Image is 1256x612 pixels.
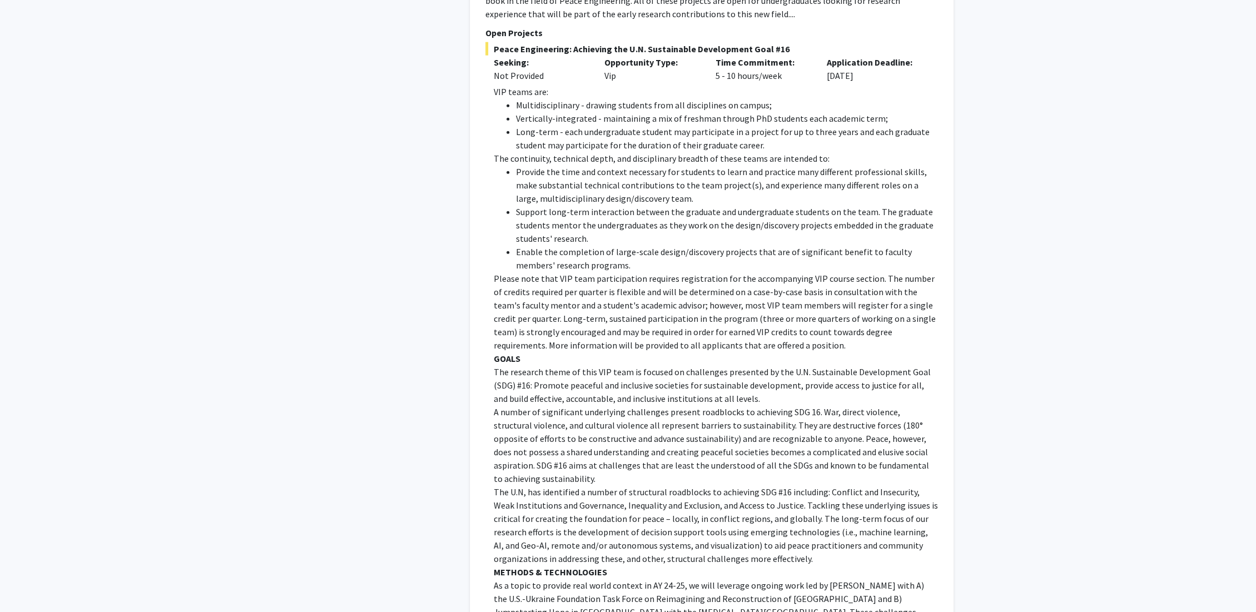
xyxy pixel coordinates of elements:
p: The U.N, has identified a number of structural roadblocks to achieving SDG #16 including: Conflic... [494,485,938,565]
div: 5 - 10 hours/week [707,56,818,82]
p: Open Projects [485,26,938,39]
p: Application Deadline: [827,56,921,69]
li: Support long-term interaction between the graduate and undergraduate students on the team. The gr... [516,205,938,245]
li: Long-term - each undergraduate student may participate in a project for up to three years and eac... [516,125,938,152]
p: The continuity, technical depth, and disciplinary breadth of these teams are intended to: [494,152,938,165]
strong: METHODS & TECHNOLOGIES [494,566,607,578]
p: Time Commitment: [716,56,810,69]
span: Peace Engineering: Achieving the U.N. Sustainable Development Goal #16 [485,42,938,56]
strong: GOALS [494,353,520,364]
p: A number of significant underlying challenges present roadblocks to achieving SDG 16. War, direct... [494,405,938,485]
p: Opportunity Type: [604,56,699,69]
p: The research theme of this VIP team is focused on challenges presented by the U.N. Sustainable De... [494,365,938,405]
div: Vip [596,56,707,82]
iframe: Chat [8,562,47,604]
p: Seeking: [494,56,588,69]
div: Not Provided [494,69,588,82]
li: Vertically-integrated - maintaining a mix of freshman through PhD students each academic term; [516,112,938,125]
li: Multidisciplinary - drawing students from all disciplines on campus; [516,98,938,112]
p: VIP teams are: [494,85,938,98]
div: [DATE] [818,56,930,82]
p: Please note that VIP team participation requires registration for the accompanying VIP course sec... [494,272,938,352]
li: Enable the completion of large-scale design/discovery projects that are of significant benefit to... [516,245,938,272]
li: Provide the time and context necessary for students to learn and practice many different professi... [516,165,938,205]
